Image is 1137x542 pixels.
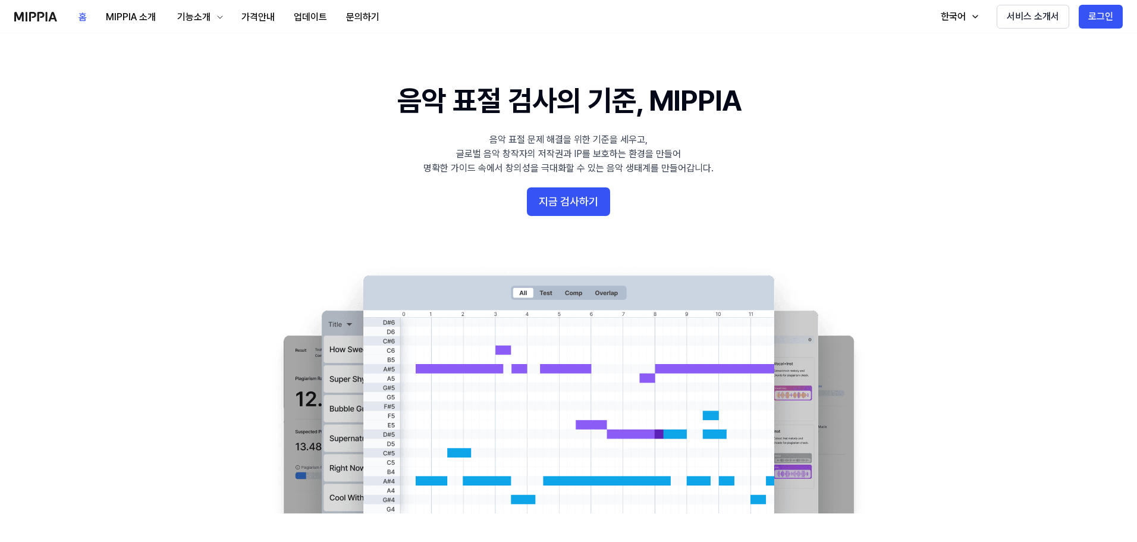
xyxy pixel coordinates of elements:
[997,5,1069,29] button: 서비스 소개서
[423,133,714,176] div: 음악 표절 문제 해결을 위한 기준을 세우고, 글로벌 음악 창작자의 저작권과 IP를 보호하는 환경을 만들어 명확한 가이드 속에서 창의성을 극대화할 수 있는 음악 생태계를 만들어...
[69,1,96,33] a: 홈
[929,5,987,29] button: 한국어
[232,5,284,29] button: 가격안내
[259,264,878,513] img: main Image
[938,10,968,24] div: 한국어
[397,81,740,121] h1: 음악 표절 검사의 기준, MIPPIA
[284,1,337,33] a: 업데이트
[284,5,337,29] button: 업데이트
[175,10,213,24] div: 기능소개
[14,12,57,21] img: logo
[337,5,389,29] button: 문의하기
[527,187,610,216] button: 지금 검사하기
[96,5,165,29] button: MIPPIA 소개
[1079,5,1123,29] button: 로그인
[165,5,232,29] button: 기능소개
[69,5,96,29] button: 홈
